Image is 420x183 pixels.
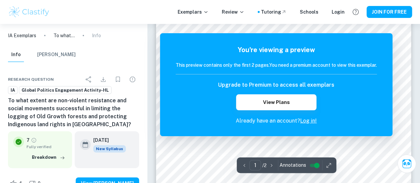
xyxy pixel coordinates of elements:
span: Annotations [280,162,306,169]
h6: This preview contains only the first 2 pages. You need a premium account to view this exemplar. [176,61,377,69]
div: Share [82,73,95,86]
p: To what extent are non-violent resistance and social movements successful in limiting the logging... [53,32,75,39]
span: IA [8,87,17,94]
div: Download [97,73,110,86]
span: New Syllabus [93,145,126,152]
a: Login [332,8,345,16]
button: Info [8,47,24,62]
a: Tutoring [261,8,287,16]
p: Already have an account? [176,117,377,125]
h5: You're viewing a preview [176,45,377,55]
p: Info [92,32,101,39]
div: Bookmark [111,73,125,86]
button: Help and Feedback [350,6,361,18]
span: Fully verified [27,144,67,150]
a: IA [8,86,18,94]
img: Clastify logo [8,5,50,19]
button: Breakdown [30,152,67,162]
span: Research question [8,76,54,82]
p: Exemplars [178,8,209,16]
div: Report issue [126,73,139,86]
a: Global Politics Engagement Activity-HL [19,86,112,94]
button: Ask Clai [397,154,416,173]
div: Starting from the May 2026 session, the Global Politics Engagement Activity requirements have cha... [93,145,126,152]
h6: To what extent are non-violent resistance and social movements successful in limiting the logging... [8,97,139,129]
p: Review [222,8,244,16]
button: View Plans [236,94,316,110]
p: / 2 [262,162,267,169]
button: JOIN FOR FREE [367,6,412,18]
a: IA Exemplars [8,32,36,39]
a: Grade fully verified [31,137,37,143]
h6: Upgrade to Premium to access all exemplars [218,81,334,89]
span: Global Politics Engagement Activity-HL [19,87,111,94]
a: Schools [300,8,318,16]
button: [PERSON_NAME] [37,47,76,62]
a: Log in! [300,118,317,124]
h6: [DATE] [93,137,121,144]
p: 7 [27,137,30,144]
